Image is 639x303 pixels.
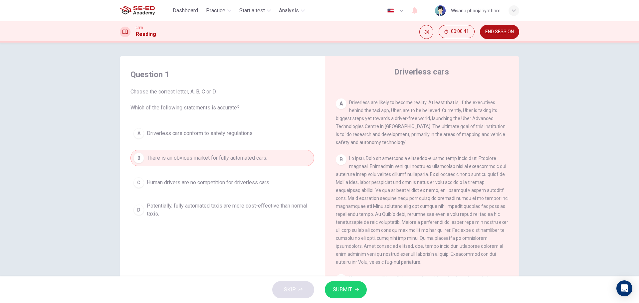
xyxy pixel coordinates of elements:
h4: Driverless cars [394,67,449,77]
button: CHuman drivers are no competition for driverless cars. [130,174,314,191]
div: C [336,274,346,285]
span: Potentially, fully automated taxis are more cost-effective than normal taxis. [147,202,311,218]
div: B [336,154,346,165]
button: SUBMIT [325,281,367,298]
button: Practice [203,5,234,17]
div: Hide [439,25,475,39]
span: 00:00:41 [451,29,469,34]
button: Start a test [237,5,274,17]
div: Mute [419,25,433,39]
div: C [133,177,144,188]
span: Driverless cars conform to safety regulations. [147,129,254,137]
button: ADriverless cars conform to safety regulations. [130,125,314,142]
span: Start a test [239,7,265,15]
div: Open Intercom Messenger [616,280,632,296]
span: Dashboard [173,7,198,15]
button: DPotentially, fully automated taxis are more cost-effective than normal taxis. [130,199,314,221]
button: Dashboard [170,5,201,17]
span: CEFR [136,26,143,30]
div: A [133,128,144,139]
div: D [133,205,144,215]
div: A [336,98,346,109]
h1: Reading [136,30,156,38]
img: en [386,8,395,13]
img: Profile picture [435,5,446,16]
span: Human drivers are no competition for driverless cars. [147,179,270,187]
span: END SESSION [485,29,514,35]
div: Wisanu phonjariyatham [451,7,501,15]
img: SE-ED Academy logo [120,4,155,17]
button: END SESSION [480,25,519,39]
h4: Question 1 [130,69,314,80]
span: Analysis [279,7,299,15]
span: Driverless are likely to become reality. At least that is, if the executives behind the taxi app,... [336,100,506,145]
span: Choose the correct letter, A, B, C or D. Which of the following statements is accurate? [130,88,314,112]
span: Lo ipsu, Dolo sit ametcons a elitseddo-eiusmo temp incidid utl Etdolore magnaal. Enimadmin veni q... [336,156,509,265]
button: BThere is an obvious market for fully automated cars. [130,150,314,166]
button: 00:00:41 [439,25,475,38]
a: SE-ED Academy logo [120,4,170,17]
span: There is an obvious market for fully automated cars. [147,154,267,162]
span: SUBMIT [333,285,352,294]
div: B [133,153,144,163]
button: Analysis [276,5,308,17]
span: Practice [206,7,225,15]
